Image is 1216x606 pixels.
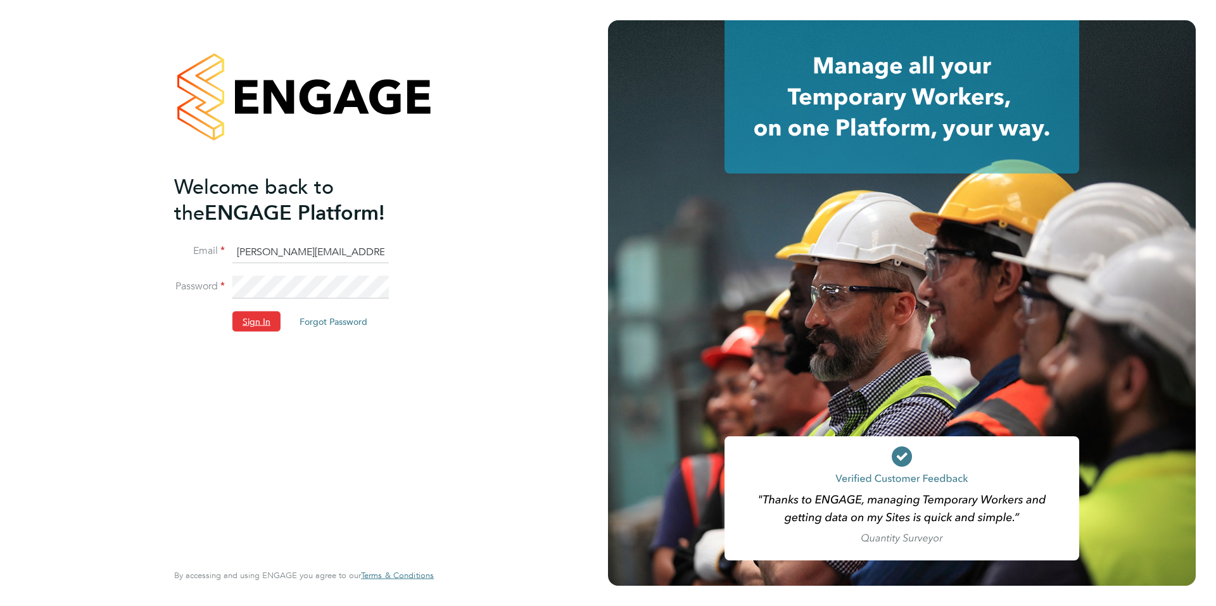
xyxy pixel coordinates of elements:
h2: ENGAGE Platform! [174,174,421,225]
button: Sign In [232,312,281,332]
span: By accessing and using ENGAGE you agree to our [174,570,434,581]
label: Email [174,244,225,258]
input: Enter your work email... [232,241,389,263]
span: Welcome back to the [174,174,334,225]
label: Password [174,280,225,293]
span: Terms & Conditions [361,570,434,581]
button: Forgot Password [289,312,377,332]
a: Terms & Conditions [361,571,434,581]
